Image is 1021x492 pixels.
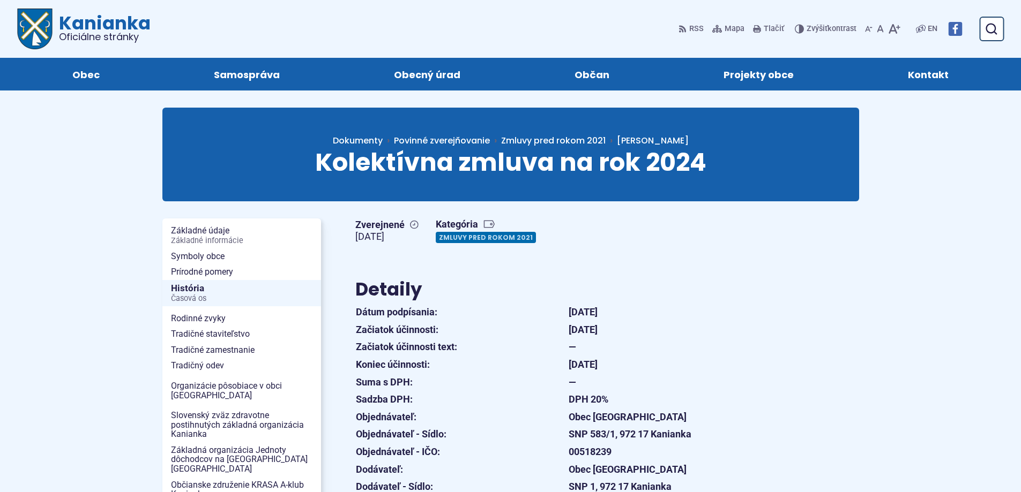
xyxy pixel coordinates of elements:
span: Základné informácie [171,237,312,245]
th: Objednávateľ - IČO: [355,443,568,461]
th: Suma s DPH: [355,374,568,391]
th: Koniec účinnosti: [355,356,568,374]
a: Tradičný odev [162,358,321,374]
span: Tlačiť [764,25,784,34]
span: Zvýšiť [807,24,828,33]
span: Kanianka [53,14,151,42]
span: Projekty obce [724,58,794,90]
strong: [DATE] [569,324,598,335]
span: Tradičné staviteľstvo [171,326,312,342]
a: Tradičné staviteľstvo [162,326,321,342]
strong: Obec [GEOGRAPHIC_DATA] [569,464,687,475]
strong: SNP 583/1, 972 17 Kanianka [569,428,691,440]
a: Slovenský zväz zdravotne postihnutých základná organizácia Kanianka [162,407,321,442]
a: Zmluvy pred rokom 2021 [436,232,536,243]
span: Časová os [171,294,312,303]
th: Dátum podpísania: [355,304,568,321]
a: EN [926,22,940,35]
span: EN [928,22,937,35]
a: Základné údajeZákladné informácie [162,223,321,248]
button: Tlačiť [751,18,786,40]
a: Dokumenty [333,134,394,147]
span: Zverejnené [355,219,419,231]
a: Organizácie pôsobiace v obci [GEOGRAPHIC_DATA] [162,378,321,403]
strong: [DATE] [569,359,598,370]
th: Sadzba DPH: [355,391,568,408]
a: HistóriaČasová os [162,280,321,306]
span: História [171,280,312,306]
a: Obec [26,58,146,90]
h2: Detaily [355,279,736,299]
a: Rodinné zvyky [162,311,321,327]
a: Logo Kanianka, prejsť na domovskú stránku. [17,9,151,49]
span: kontrast [807,25,856,34]
span: Symboly obce [171,248,312,264]
a: Povinné zverejňovanie [394,134,501,147]
a: Tradičné zamestnanie [162,342,321,358]
span: Kategória [436,218,540,231]
span: Prírodné pomery [171,264,312,280]
a: RSS [679,18,706,40]
button: Zvýšiťkontrast [795,18,859,40]
a: Symboly obce [162,248,321,264]
strong: [DATE] [569,306,598,317]
span: Oficiálne stránky [59,32,151,42]
button: Zmenšiť veľkosť písma [863,18,875,40]
th: Začiatok účinnosti: [355,321,568,339]
strong: — [569,376,576,388]
img: Prejsť na domovskú stránku [17,9,53,49]
span: Samospráva [214,58,280,90]
a: Prírodné pomery [162,264,321,280]
button: Zväčšiť veľkosť písma [886,18,903,40]
span: Občan [575,58,609,90]
img: Prejsť na Facebook stránku [948,22,962,36]
a: Kontakt [862,58,995,90]
th: Objednávateľ: [355,408,568,426]
span: Obecný úrad [394,58,460,90]
strong: 00518239 [569,446,612,457]
figcaption: [DATE] [355,231,419,243]
th: Začiatok účinnosti text: [355,338,568,356]
span: Kolektívna zmluva na rok 2024 [315,145,706,179]
th: Dodávateľ: [355,461,568,479]
span: Kontakt [908,58,949,90]
span: Slovenský zväz zdravotne postihnutých základná organizácia Kanianka [171,407,312,442]
span: [PERSON_NAME] [617,134,689,147]
span: Základné údaje [171,223,312,248]
span: Tradičný odev [171,358,312,374]
a: Občan [528,58,656,90]
button: Nastaviť pôvodnú veľkosť písma [875,18,886,40]
span: Rodinné zvyky [171,311,312,327]
a: Mapa [710,18,747,40]
span: Mapa [725,22,744,35]
span: Obec [72,58,100,90]
span: Organizácie pôsobiace v obci [GEOGRAPHIC_DATA] [171,378,312,403]
span: Základná organizácia Jednoty dôchodcov na [GEOGRAPHIC_DATA] [GEOGRAPHIC_DATA] [171,442,312,477]
a: Základná organizácia Jednoty dôchodcov na [GEOGRAPHIC_DATA] [GEOGRAPHIC_DATA] [162,442,321,477]
a: Samospráva [167,58,326,90]
strong: — [569,341,576,352]
span: RSS [689,22,704,35]
a: Obecný úrad [347,58,506,90]
a: Projekty obce [677,58,840,90]
strong: DPH 20% [569,393,608,405]
span: Tradičné zamestnanie [171,342,312,358]
th: Objednávateľ - Sídlo: [355,426,568,443]
a: Zmluvy pred rokom 2021 [501,134,606,147]
strong: SNP 1, 972 17 Kanianka [569,481,672,492]
span: Povinné zverejňovanie [394,134,490,147]
strong: Obec [GEOGRAPHIC_DATA] [569,411,687,422]
a: [PERSON_NAME] [606,134,689,147]
span: Dokumenty [333,134,383,147]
